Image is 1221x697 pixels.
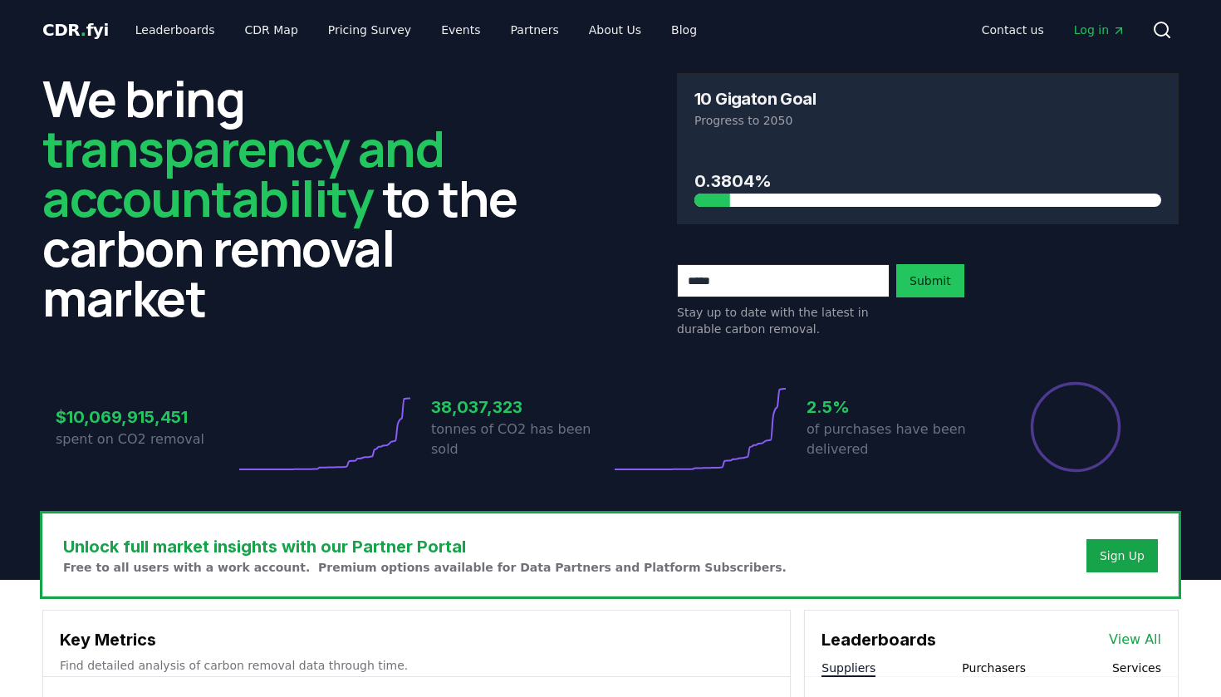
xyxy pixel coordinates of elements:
span: CDR fyi [42,20,109,40]
a: Leaderboards [122,15,228,45]
h3: 2.5% [807,395,986,420]
p: of purchases have been delivered [807,420,986,459]
p: Progress to 2050 [694,112,1161,129]
button: Sign Up [1086,539,1158,572]
div: Percentage of sales delivered [1029,380,1122,474]
p: spent on CO2 removal [56,429,235,449]
a: Log in [1061,15,1139,45]
h2: We bring to the carbon removal market [42,73,544,322]
a: Sign Up [1100,547,1145,564]
a: Partners [498,15,572,45]
button: Suppliers [821,660,875,676]
p: Free to all users with a work account. Premium options available for Data Partners and Platform S... [63,559,787,576]
a: View All [1109,630,1161,650]
a: Contact us [968,15,1057,45]
a: CDR.fyi [42,18,109,42]
h3: 0.3804% [694,169,1161,194]
a: Events [428,15,493,45]
span: . [81,20,86,40]
span: transparency and accountability [42,114,444,232]
p: Stay up to date with the latest in durable carbon removal. [677,304,890,337]
h3: Unlock full market insights with our Partner Portal [63,534,787,559]
a: Pricing Survey [315,15,424,45]
p: tonnes of CO2 has been sold [431,420,610,459]
a: CDR Map [232,15,311,45]
a: About Us [576,15,655,45]
button: Purchasers [962,660,1026,676]
a: Blog [658,15,710,45]
h3: Key Metrics [60,627,773,652]
button: Services [1112,660,1161,676]
h3: 10 Gigaton Goal [694,91,816,107]
h3: $10,069,915,451 [56,405,235,429]
span: Log in [1074,22,1125,38]
nav: Main [968,15,1139,45]
h3: Leaderboards [821,627,936,652]
nav: Main [122,15,710,45]
p: Find detailed analysis of carbon removal data through time. [60,657,773,674]
button: Submit [896,264,964,297]
h3: 38,037,323 [431,395,610,420]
